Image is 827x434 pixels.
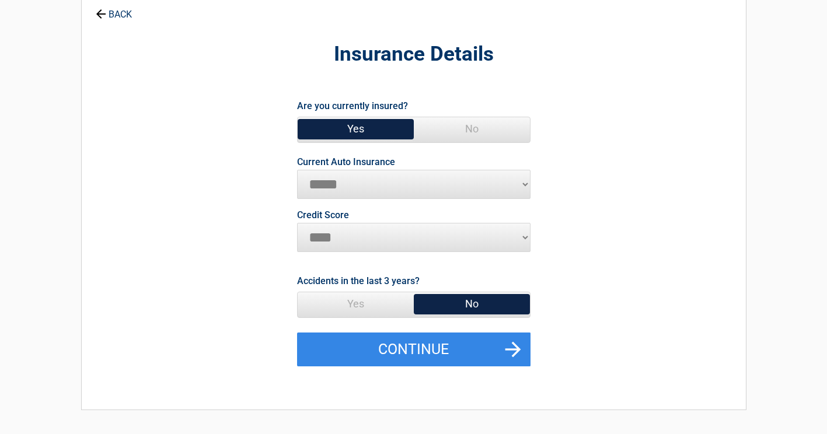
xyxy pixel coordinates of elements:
[297,332,531,366] button: Continue
[297,98,408,114] label: Are you currently insured?
[298,292,414,316] span: Yes
[297,157,395,167] label: Current Auto Insurance
[414,292,530,316] span: No
[298,117,414,141] span: Yes
[414,117,530,141] span: No
[297,273,420,289] label: Accidents in the last 3 years?
[146,41,682,68] h2: Insurance Details
[297,211,349,220] label: Credit Score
